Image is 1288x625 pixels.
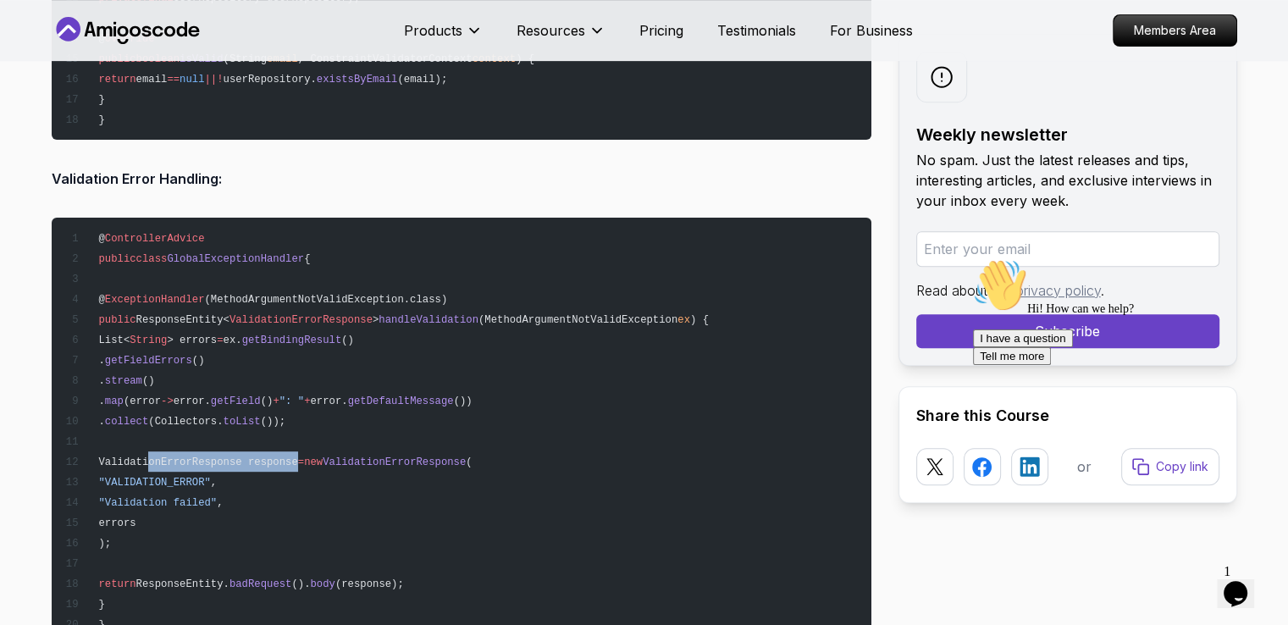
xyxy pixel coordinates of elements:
button: Subscribe [916,314,1219,348]
div: 👋Hi! How can we help?I have a questionTell me more [7,7,312,113]
button: I have a question [7,78,107,96]
span: (MethodArgumentNotValidException.class) [204,294,447,306]
iframe: chat widget [1217,557,1271,608]
span: . [98,375,104,387]
span: ValidationErrorResponse [229,314,373,326]
span: ); [98,538,111,550]
span: errors [98,517,135,529]
p: Members Area [1114,15,1236,46]
span: toList [224,416,261,428]
span: } [98,599,104,611]
span: public [98,314,135,326]
input: Enter your email [916,231,1219,267]
span: boolean [136,53,180,65]
span: . [98,395,104,407]
p: Products [404,20,462,41]
p: Read about our . [916,280,1219,301]
span: (error [124,395,161,407]
span: Hi! How can we help? [7,51,168,64]
span: collect [105,416,148,428]
span: email [267,53,298,65]
strong: Validation Error Handling: [52,170,222,187]
span: List< [98,335,130,346]
span: ResponseEntity< [136,314,229,326]
span: existsByEmail [317,74,398,86]
span: -> [161,395,174,407]
span: || [204,74,217,86]
span: ": " [279,395,304,407]
span: String [130,335,167,346]
span: . [98,416,104,428]
span: } [98,114,104,126]
span: ( [466,456,472,468]
span: ControllerAdvice [105,233,205,245]
span: getField [211,395,261,407]
span: > [373,314,379,326]
span: getFieldErrors [105,355,192,367]
span: ex [677,314,690,326]
span: , ConstraintValidatorContext [298,53,473,65]
span: == [167,74,180,86]
span: ()) [454,395,473,407]
span: body [310,578,334,590]
a: Members Area [1113,14,1237,47]
span: ResponseEntity. [136,578,229,590]
span: { [304,253,310,265]
button: Resources [517,20,605,54]
span: ) { [516,53,534,65]
span: @ [98,233,104,245]
button: Tell me more [7,96,85,113]
a: Testimonials [717,20,796,41]
span: () [261,395,274,407]
span: "VALIDATION_ERROR" [98,477,210,489]
span: context [473,53,516,65]
span: + [273,395,279,407]
span: "Validation failed" [98,497,217,509]
h2: Weekly newsletter [916,123,1219,147]
span: (String [224,53,267,65]
span: ValidationErrorResponse [323,456,466,468]
span: badRequest [229,578,292,590]
span: ExceptionHandler [105,294,205,306]
span: ! [217,74,223,86]
a: Pricing [639,20,683,41]
span: (email); [397,74,447,86]
span: (response); [335,578,404,590]
span: getDefaultMessage [348,395,454,407]
span: public [98,253,135,265]
span: ex. [224,335,242,346]
p: No spam. Just the latest releases and tips, interesting articles, and exclusive interviews in you... [916,150,1219,211]
span: email [136,74,168,86]
span: ValidationErrorResponse response [98,456,297,468]
span: (MethodArgumentNotValidException [478,314,677,326]
span: map [105,395,124,407]
span: error. [174,395,211,407]
span: , [217,497,223,509]
span: getBindingResult [242,335,342,346]
span: = [298,456,304,468]
iframe: chat widget [966,252,1271,549]
span: return [98,74,135,86]
span: + [304,395,310,407]
span: > errors [167,335,217,346]
span: class [136,253,168,265]
span: , [211,477,217,489]
span: GlobalExceptionHandler [167,253,304,265]
button: Products [404,20,483,54]
span: ) { [690,314,709,326]
span: @ [98,294,104,306]
span: null [180,74,204,86]
a: For Business [830,20,913,41]
span: ()); [261,416,285,428]
span: userRepository. [224,74,317,86]
span: error. [310,395,347,407]
span: () [142,375,155,387]
span: return [98,578,135,590]
span: isValid [180,53,223,65]
span: stream [105,375,142,387]
span: handleValidation [379,314,478,326]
